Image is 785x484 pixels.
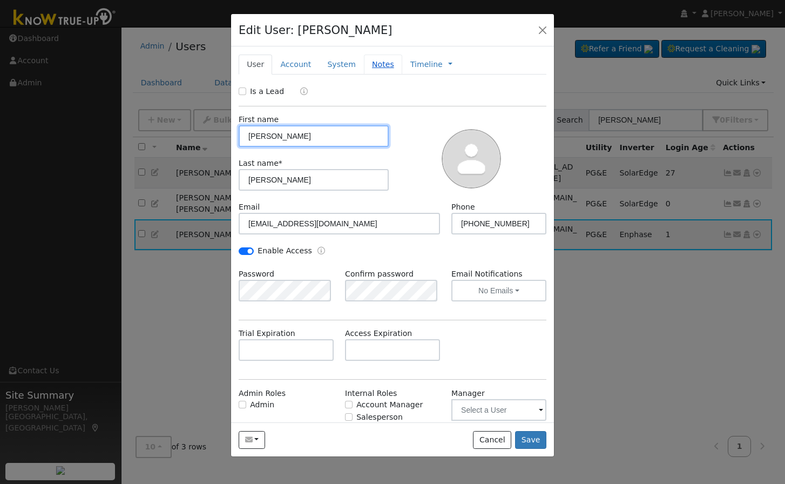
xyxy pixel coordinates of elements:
label: Phone [451,201,475,213]
a: System [319,55,364,75]
label: Access Expiration [345,328,412,339]
label: Enable Access [258,245,312,257]
a: Enable Access [317,245,325,258]
label: Password [239,268,274,280]
a: Lead [292,86,308,98]
input: Account Manager [345,401,353,408]
input: Select a User [451,399,546,421]
input: Is a Lead [239,88,246,95]
a: Account [272,55,319,75]
label: Admin [250,399,274,411]
a: Notes [364,55,402,75]
input: Admin [239,401,246,408]
button: Cancel [473,431,511,449]
label: Trial Expiration [239,328,295,339]
label: Confirm password [345,268,414,280]
label: Last name [239,158,282,169]
label: Manager [451,388,485,399]
h4: Edit User: [PERSON_NAME] [239,22,393,39]
label: Email Notifications [451,268,546,280]
label: Is a Lead [250,86,284,97]
span: Required [279,159,282,167]
a: Timeline [410,59,443,70]
label: Admin Roles [239,388,286,399]
button: Save [515,431,546,449]
a: User [239,55,272,75]
label: Salesperson [356,412,403,423]
label: Internal Roles [345,388,397,399]
label: Account Manager [356,399,423,411]
button: mharrison@growthandtech.com [239,431,265,449]
input: Salesperson [345,413,353,421]
label: Email [239,201,260,213]
button: No Emails [451,280,546,301]
label: First name [239,114,279,125]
